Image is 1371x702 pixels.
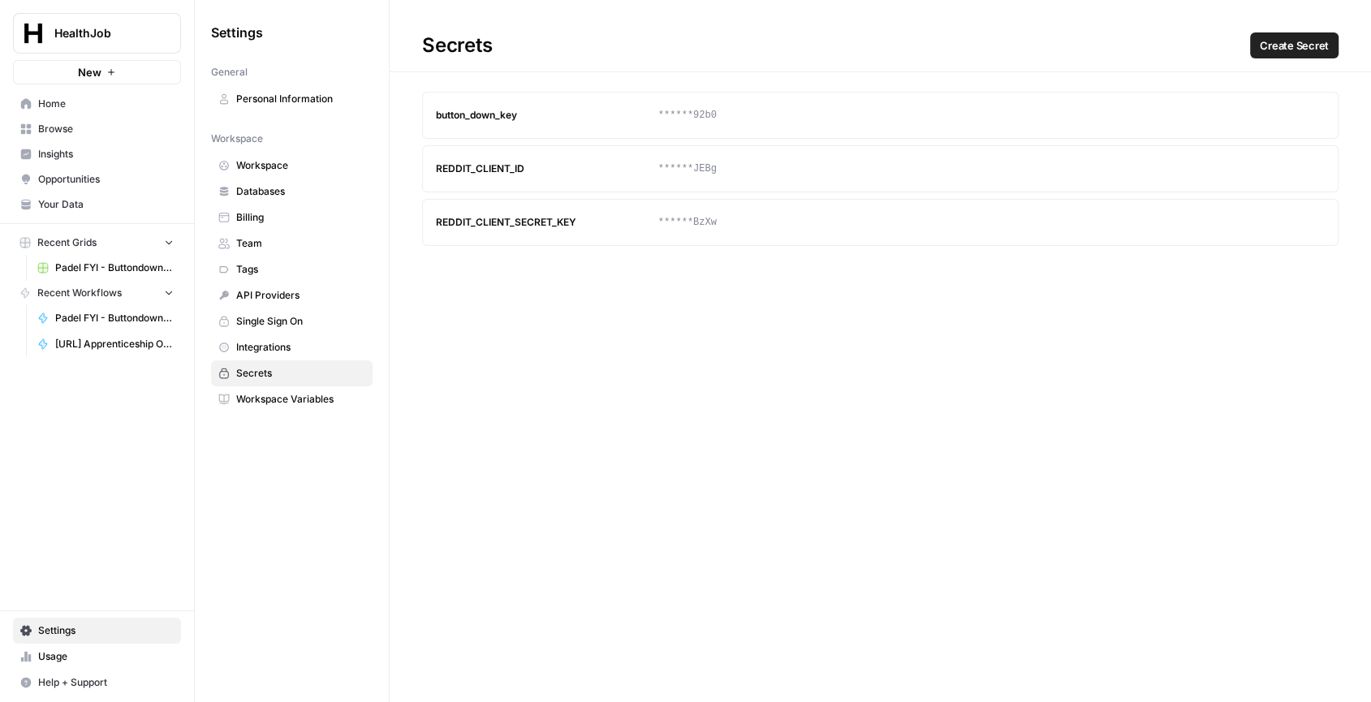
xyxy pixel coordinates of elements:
[236,314,365,329] span: Single Sign On
[38,675,174,690] span: Help + Support
[436,162,658,176] div: REDDIT_CLIENT_ID
[55,311,174,325] span: Padel FYI - Buttondown -Newsletter Generation
[38,623,174,638] span: Settings
[1250,32,1339,58] button: Create Secret
[236,158,365,173] span: Workspace
[236,392,365,407] span: Workspace Variables
[211,65,248,80] span: General
[236,210,365,225] span: Billing
[211,230,373,256] a: Team
[30,305,181,331] a: Padel FYI - Buttondown -Newsletter Generation
[37,235,97,250] span: Recent Grids
[54,25,153,41] span: HealthJob
[1260,37,1329,54] span: Create Secret
[236,236,365,251] span: Team
[211,86,373,112] a: Personal Information
[211,360,373,386] a: Secrets
[38,197,174,212] span: Your Data
[13,141,181,167] a: Insights
[13,13,181,54] button: Workspace: HealthJob
[19,19,48,48] img: HealthJob Logo
[436,215,658,230] div: REDDIT_CLIENT_SECRET_KEY
[211,282,373,308] a: API Providers
[30,255,181,281] a: Padel FYI - Buttondown -Newsletter Generation Grid
[390,32,1371,58] div: Secrets
[13,192,181,217] a: Your Data
[211,256,373,282] a: Tags
[211,334,373,360] a: Integrations
[38,172,174,187] span: Opportunities
[55,337,174,351] span: [URL] Apprenticeship Output Rewrite
[211,23,263,42] span: Settings
[38,649,174,664] span: Usage
[38,122,174,136] span: Browse
[13,670,181,696] button: Help + Support
[13,281,181,305] button: Recent Workflows
[13,644,181,670] a: Usage
[236,366,365,381] span: Secrets
[236,340,365,355] span: Integrations
[38,147,174,162] span: Insights
[37,286,122,300] span: Recent Workflows
[211,179,373,205] a: Databases
[13,618,181,644] a: Settings
[211,205,373,230] a: Billing
[236,288,365,303] span: API Providers
[211,386,373,412] a: Workspace Variables
[436,108,658,123] div: button_down_key
[78,64,101,80] span: New
[211,131,263,146] span: Workspace
[13,166,181,192] a: Opportunities
[13,116,181,142] a: Browse
[211,308,373,334] a: Single Sign On
[55,261,174,275] span: Padel FYI - Buttondown -Newsletter Generation Grid
[38,97,174,111] span: Home
[30,331,181,357] a: [URL] Apprenticeship Output Rewrite
[13,60,181,84] button: New
[236,184,365,199] span: Databases
[13,230,181,255] button: Recent Grids
[211,153,373,179] a: Workspace
[13,91,181,117] a: Home
[236,262,365,277] span: Tags
[236,92,365,106] span: Personal Information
